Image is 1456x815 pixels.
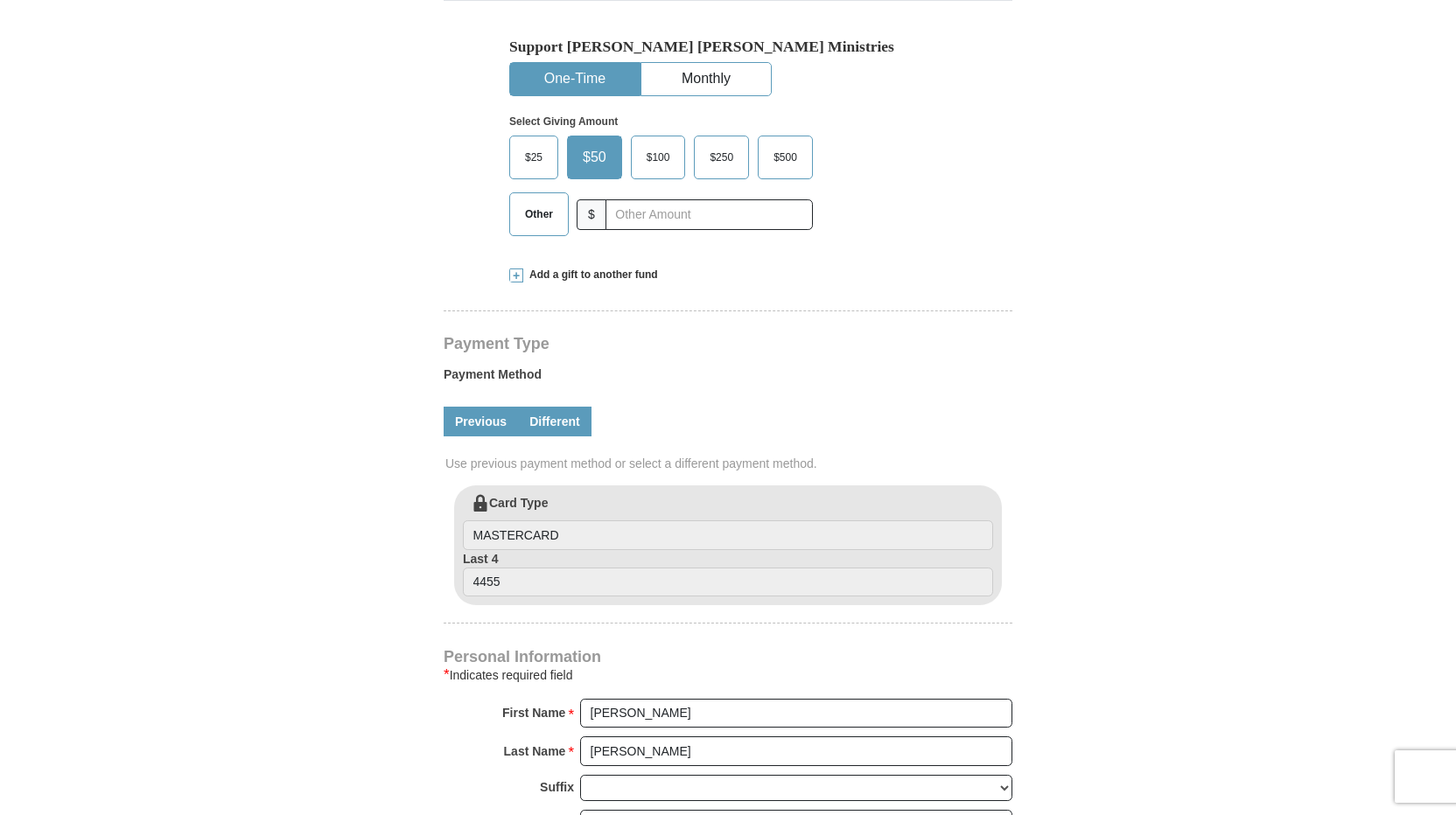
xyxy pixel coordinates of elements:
a: Different [518,407,591,436]
strong: First Name [502,700,565,725]
button: One-Time [510,63,640,95]
span: $ [577,199,606,230]
input: Other Amount [605,199,813,230]
span: Add a gift to another fund [523,268,658,282]
input: Last 4 [463,568,993,597]
button: Monthly [641,63,771,95]
span: $25 [516,144,551,171]
div: Indicates required field [444,665,1012,686]
h5: Support [PERSON_NAME] [PERSON_NAME] Ministries [509,38,947,56]
label: Payment Method [444,366,1012,392]
strong: Select Giving Amount [509,115,618,128]
label: Last 4 [463,550,993,597]
span: $500 [765,144,806,171]
a: Previous [444,407,518,436]
span: $50 [574,144,615,171]
input: Card Type [463,520,993,550]
strong: Last Name [504,739,566,763]
span: $100 [638,144,679,171]
span: Other [516,201,562,227]
h4: Personal Information [444,650,1012,664]
h4: Payment Type [444,337,1012,351]
span: $250 [701,144,742,171]
span: Use previous payment method or select a different payment method. [445,455,1014,472]
strong: Suffix [540,775,574,799]
label: Card Type [463,494,993,550]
